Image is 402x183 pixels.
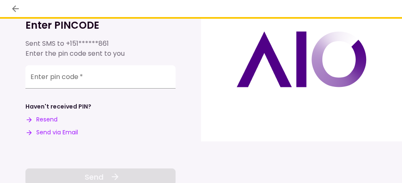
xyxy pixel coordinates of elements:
span: Send [85,171,103,183]
button: Send via Email [25,128,78,137]
h1: Enter PINCODE [25,19,176,32]
button: Resend [25,115,58,124]
img: AIO logo [236,31,367,87]
button: back [8,2,23,16]
div: Sent SMS to Enter the pin code sent to you [25,39,176,59]
div: Haven't received PIN? [25,102,91,111]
